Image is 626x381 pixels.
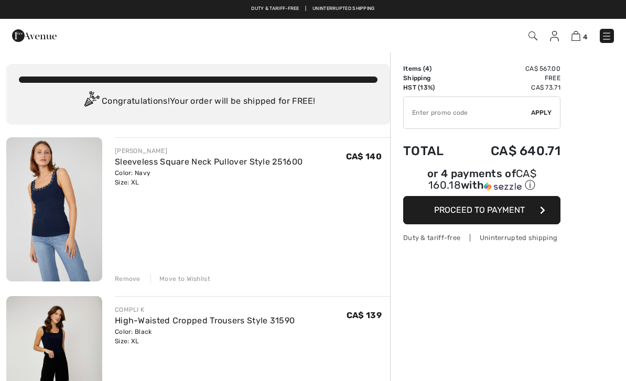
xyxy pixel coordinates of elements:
span: 4 [583,33,587,41]
span: CA$ 140 [346,151,382,161]
td: CA$ 567.00 [461,64,560,73]
td: Total [403,133,461,169]
img: Menu [601,31,612,41]
div: Duty & tariff-free | Uninterrupted shipping [403,233,560,243]
span: 4 [425,65,429,72]
button: Proceed to Payment [403,196,560,224]
img: Sleeveless Square Neck Pullover Style 251600 [6,137,102,281]
a: High-Waisted Cropped Trousers Style 31590 [115,315,295,325]
div: Color: Navy Size: XL [115,168,303,187]
img: My Info [550,31,559,41]
div: Remove [115,274,141,284]
span: CA$ 139 [347,310,382,320]
td: Items ( ) [403,64,461,73]
img: Shopping Bag [571,31,580,41]
div: Color: Black Size: XL [115,327,295,346]
div: COMPLI K [115,305,295,314]
img: Sezzle [484,182,522,191]
input: Promo code [404,97,531,128]
td: CA$ 73.71 [461,83,560,92]
span: Proceed to Payment [434,205,525,215]
span: CA$ 160.18 [428,167,536,191]
a: 1ère Avenue [12,30,57,40]
td: HST (13%) [403,83,461,92]
a: Sleeveless Square Neck Pullover Style 251600 [115,157,303,167]
span: Apply [531,108,552,117]
img: Search [528,31,537,40]
img: Congratulation2.svg [81,91,102,112]
div: [PERSON_NAME] [115,146,303,156]
td: CA$ 640.71 [461,133,560,169]
div: or 4 payments ofCA$ 160.18withSezzle Click to learn more about Sezzle [403,169,560,196]
div: or 4 payments of with [403,169,560,192]
img: 1ère Avenue [12,25,57,46]
div: Move to Wishlist [150,274,210,284]
td: Shipping [403,73,461,83]
a: 4 [571,29,587,42]
div: Congratulations! Your order will be shipped for FREE! [19,91,377,112]
td: Free [461,73,560,83]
